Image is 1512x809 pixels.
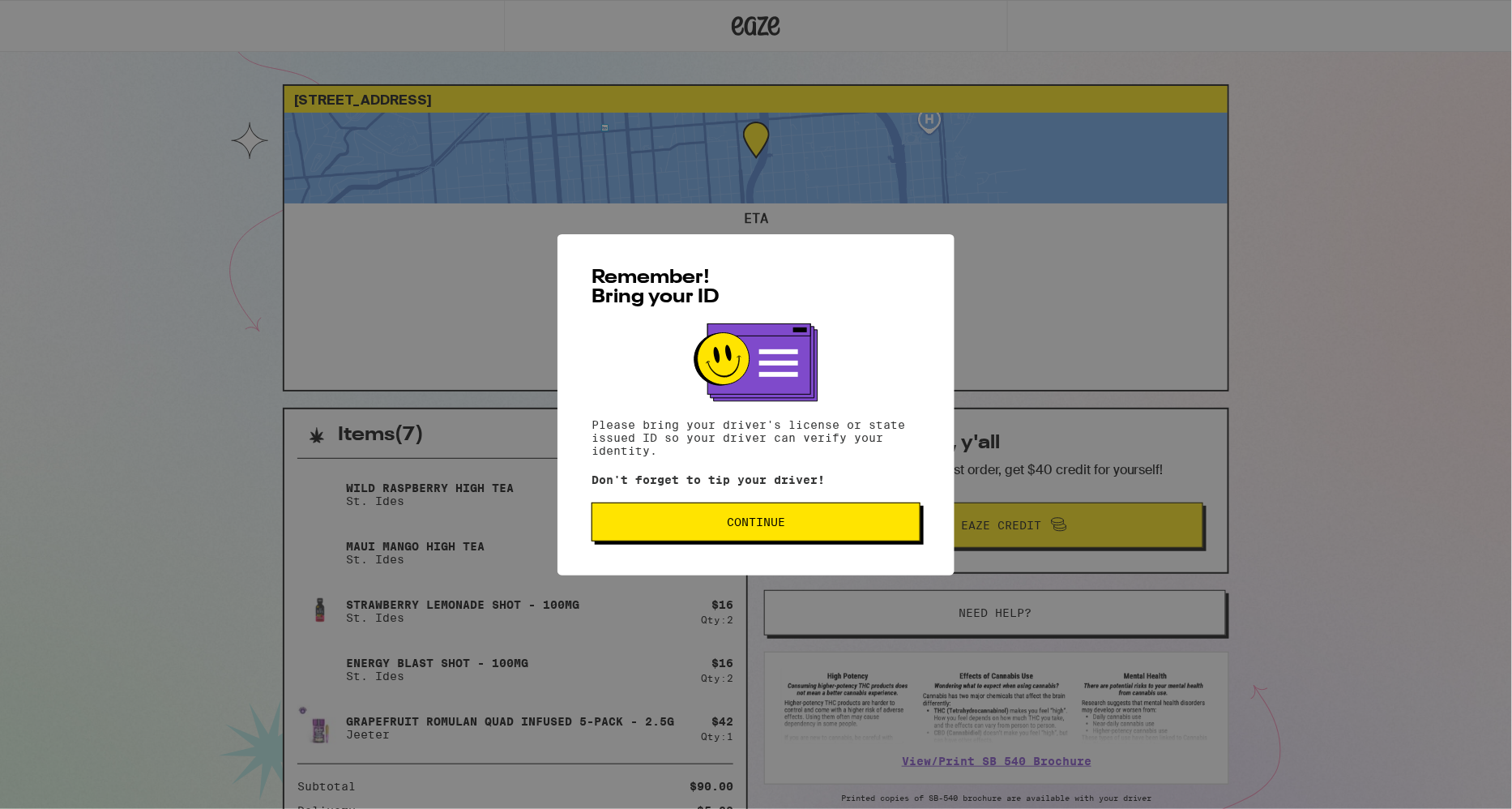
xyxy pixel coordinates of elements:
button: Continue [592,503,920,541]
p: Please bring your driver's license or state issued ID so your driver can verify your identity. [592,418,920,457]
span: Hi. Need any help? [10,11,117,24]
p: Don't forget to tip your driver! [592,473,920,486]
span: Remember! Bring your ID [592,268,720,307]
span: Continue [727,516,785,528]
